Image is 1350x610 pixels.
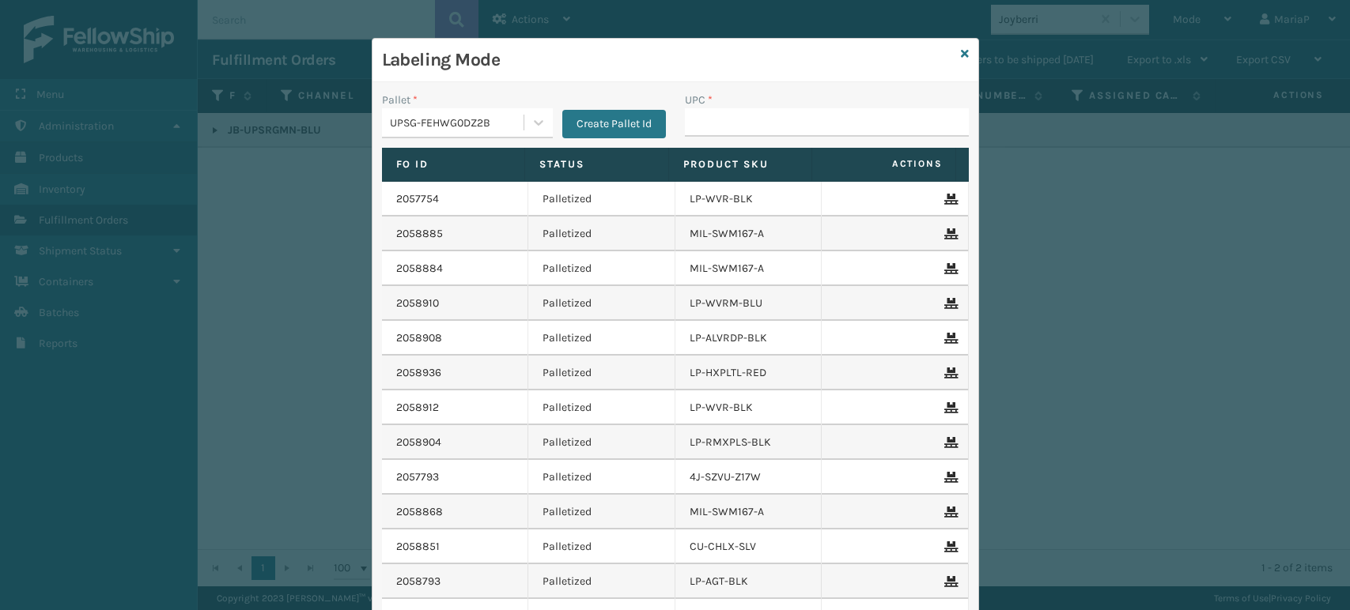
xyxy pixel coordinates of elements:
[396,330,442,346] a: 2058908
[396,400,439,416] a: 2058912
[396,296,439,311] a: 2058910
[528,495,675,529] td: Palletized
[675,321,822,356] td: LP-ALVRDP-BLK
[675,390,822,425] td: LP-WVR-BLK
[528,321,675,356] td: Palletized
[944,367,954,378] i: Remove From Pallet
[528,425,675,460] td: Palletized
[675,425,822,460] td: LP-RMXPLS-BLK
[675,356,822,390] td: LP-HXPLTL-RED
[528,286,675,321] td: Palletized
[685,92,713,108] label: UPC
[528,564,675,599] td: Palletized
[944,263,954,274] i: Remove From Pallet
[396,504,443,520] a: 2058868
[528,217,675,251] td: Palletized
[396,539,440,555] a: 2058851
[396,191,439,207] a: 2057754
[944,437,954,448] i: Remove From Pallet
[528,529,675,564] td: Palletized
[675,182,822,217] td: LP-WVR-BLK
[675,460,822,495] td: 4J-SZVU-Z17W
[675,251,822,286] td: MIL-SWM167-A
[675,529,822,564] td: CU-CHLX-SLV
[539,157,654,171] label: Status
[528,460,675,495] td: Palletized
[944,506,954,518] i: Remove From Pallet
[944,228,954,239] i: Remove From Pallet
[944,298,954,309] i: Remove From Pallet
[396,469,439,485] a: 2057793
[528,251,675,286] td: Palletized
[528,182,675,217] td: Palletized
[396,365,441,381] a: 2058936
[390,115,525,131] div: UPSG-FEHWG0DZ2B
[944,576,954,587] i: Remove From Pallet
[944,541,954,552] i: Remove From Pallet
[396,435,441,450] a: 2058904
[944,472,954,483] i: Remove From Pallet
[528,356,675,390] td: Palletized
[675,286,822,321] td: LP-WVRM-BLU
[396,261,443,277] a: 2058884
[396,157,511,171] label: Fo Id
[944,194,954,205] i: Remove From Pallet
[675,564,822,599] td: LP-AGT-BLK
[396,574,441,589] a: 2058793
[675,217,822,251] td: MIL-SWM167-A
[817,151,952,177] span: Actions
[683,157,798,171] label: Product SKU
[396,226,443,242] a: 2058885
[528,390,675,425] td: Palletized
[382,92,418,108] label: Pallet
[675,495,822,529] td: MIL-SWM167-A
[562,110,666,138] button: Create Pallet Id
[944,333,954,344] i: Remove From Pallet
[944,402,954,413] i: Remove From Pallet
[382,48,955,72] h3: Labeling Mode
